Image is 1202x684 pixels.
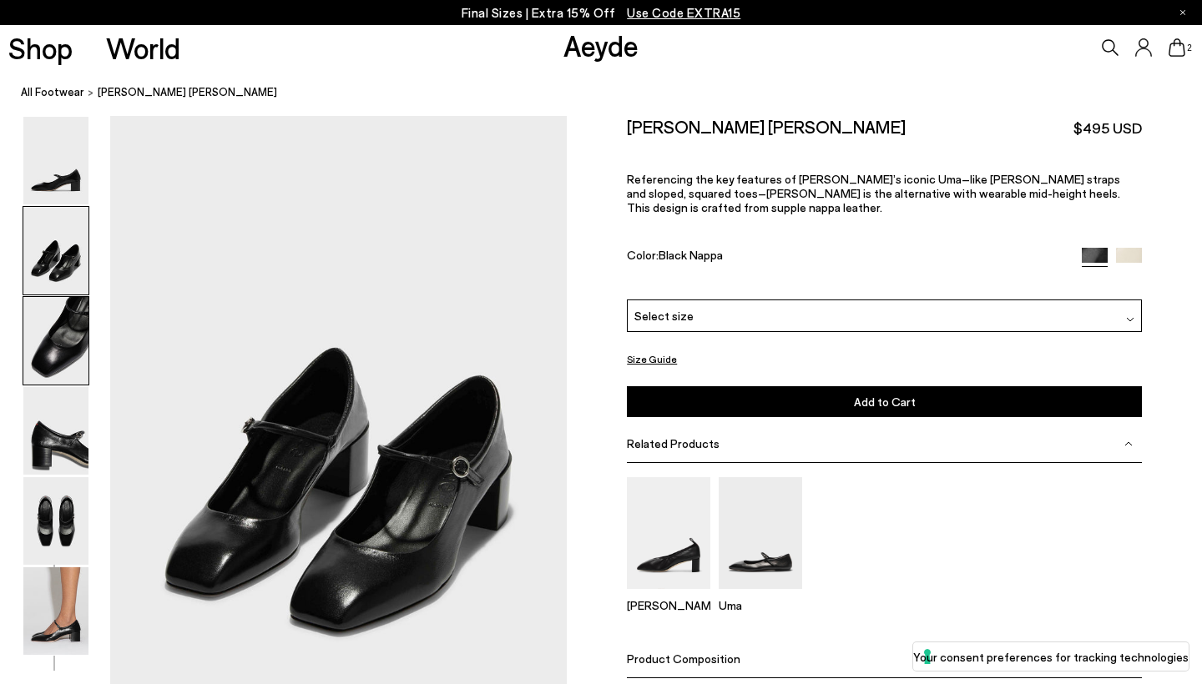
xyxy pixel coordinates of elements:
[634,307,694,324] span: Select size
[627,477,710,588] img: Narissa Ruched Pumps
[462,3,741,23] p: Final Sizes | Extra 15% Off
[23,567,88,655] img: Aline Leather Mary-Jane Pumps - Image 6
[23,117,88,204] img: Aline Leather Mary-Jane Pumps - Image 1
[627,436,720,450] span: Related Products
[23,297,88,385] img: Aline Leather Mary-Jane Pumps - Image 3
[23,387,88,475] img: Aline Leather Mary-Jane Pumps - Image 4
[1124,440,1133,448] img: svg%3E
[719,598,802,612] p: Uma
[1169,38,1185,57] a: 2
[8,33,73,63] a: Shop
[98,83,277,101] span: [PERSON_NAME] [PERSON_NAME]
[1185,43,1194,53] span: 2
[627,577,710,612] a: Narissa Ruched Pumps [PERSON_NAME]
[627,116,906,137] h2: [PERSON_NAME] [PERSON_NAME]
[719,577,802,612] a: Uma Mary-Jane Flats Uma
[21,70,1202,116] nav: breadcrumb
[627,172,1120,214] span: Referencing the key features of [PERSON_NAME]’s iconic Uma–like [PERSON_NAME] straps and sloped, ...
[913,648,1189,666] label: Your consent preferences for tracking technologies
[719,477,802,588] img: Uma Mary-Jane Flats
[563,28,639,63] a: Aeyde
[627,386,1142,417] button: Add to Cart
[627,5,740,20] span: Navigate to /collections/ss25-final-sizes
[913,642,1189,671] button: Your consent preferences for tracking technologies
[21,83,84,101] a: All Footwear
[627,349,677,370] button: Size Guide
[1073,118,1142,138] span: $495 USD
[854,395,916,409] span: Add to Cart
[659,247,723,261] span: Black Nappa
[23,477,88,565] img: Aline Leather Mary-Jane Pumps - Image 5
[627,598,710,612] p: [PERSON_NAME]
[1126,315,1134,324] img: svg%3E
[106,33,180,63] a: World
[23,207,88,294] img: Aline Leather Mary-Jane Pumps - Image 2
[627,247,1065,266] div: Color:
[627,651,740,666] span: Product Composition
